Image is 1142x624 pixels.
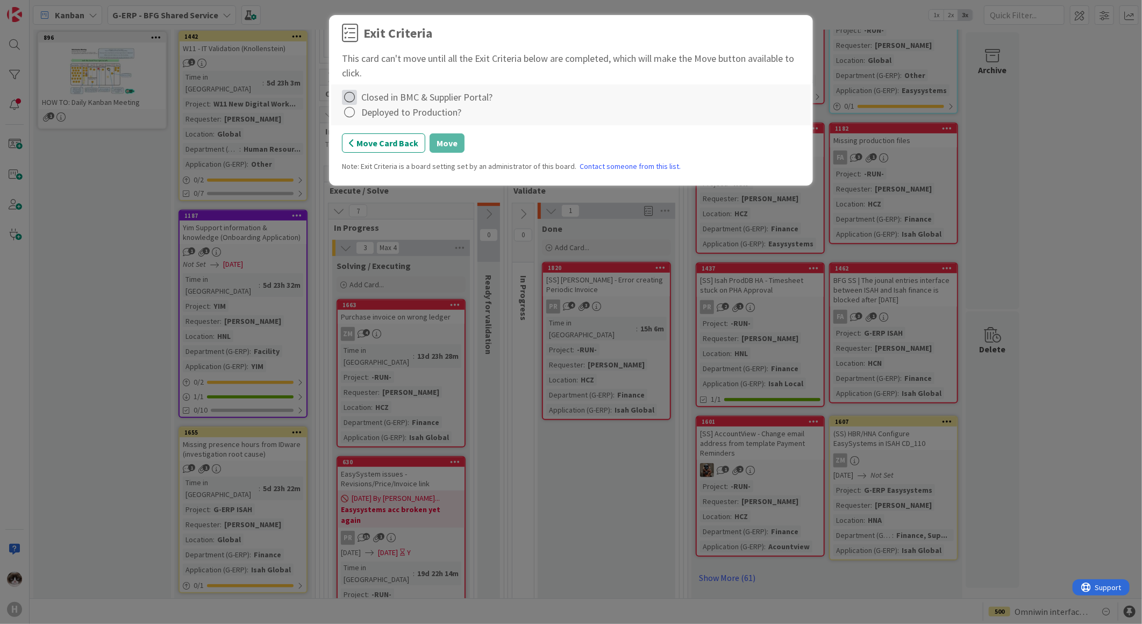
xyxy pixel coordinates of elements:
div: Exit Criteria [363,24,432,43]
div: Deployed to Production? [361,105,461,119]
span: Support [23,2,49,15]
div: Note: Exit Criteria is a board setting set by an administrator of this board. [342,161,800,172]
button: Move Card Back [342,133,425,153]
button: Move [430,133,465,153]
div: This card can't move until all the Exit Criteria below are completed, which will make the Move bu... [342,51,800,80]
a: Contact someone from this list. [580,161,681,172]
div: Closed in BMC & Supplier Portal? [361,90,493,104]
